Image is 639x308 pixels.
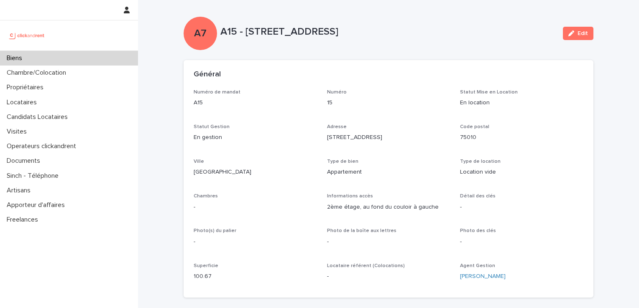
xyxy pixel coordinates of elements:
[460,228,496,233] span: Photo des clés
[460,124,489,129] span: Code postal
[327,133,450,142] p: [STREET_ADDRESS]
[578,30,588,36] span: Edit
[194,263,218,268] span: Superficie
[460,98,583,107] p: En location
[327,203,450,212] p: 2ème étage, au fond du couloir à gauche
[460,272,506,281] a: [PERSON_NAME]
[563,27,593,40] button: Edit
[460,237,583,246] p: -
[194,70,221,79] h2: Général
[3,69,73,77] p: Chambre/Colocation
[194,228,236,233] span: Photo(s) du palier
[327,124,347,129] span: Adresse
[194,237,317,246] p: -
[327,98,450,107] p: 15
[327,237,450,246] p: -
[327,159,358,164] span: Type de bien
[460,133,583,142] p: 75010
[3,54,29,62] p: Biens
[194,133,317,142] p: En gestion
[194,124,230,129] span: Statut Gestion
[3,142,83,150] p: Operateurs clickandrent
[194,98,317,107] p: A15
[327,272,450,281] p: -
[194,168,317,177] p: [GEOGRAPHIC_DATA]
[3,216,45,224] p: Freelances
[194,203,317,212] p: -
[3,83,50,91] p: Propriétaires
[194,194,218,199] span: Chambres
[3,172,65,180] p: Sinch - Téléphone
[460,159,501,164] span: Type de location
[460,194,496,199] span: Détail des clés
[3,98,43,106] p: Locataires
[7,27,47,44] img: UCB0brd3T0yccxBKYDjQ
[194,159,204,164] span: Ville
[460,263,495,268] span: Agent Gestion
[3,201,72,209] p: Apporteur d'affaires
[194,90,240,95] span: Numéro de mandat
[3,187,37,194] p: Artisans
[327,90,347,95] span: Numéro
[327,168,450,177] p: Appartement
[460,168,583,177] p: Location vide
[460,203,583,212] p: -
[3,128,33,136] p: Visites
[194,272,317,281] p: 100.67
[220,26,556,38] p: A15 - [STREET_ADDRESS]
[327,263,405,268] span: Locataire référent (Colocations)
[3,113,74,121] p: Candidats Locataires
[327,228,396,233] span: Photo de la boîte aux lettres
[3,157,47,165] p: Documents
[460,90,518,95] span: Statut Mise en Location
[327,194,373,199] span: Informations accès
